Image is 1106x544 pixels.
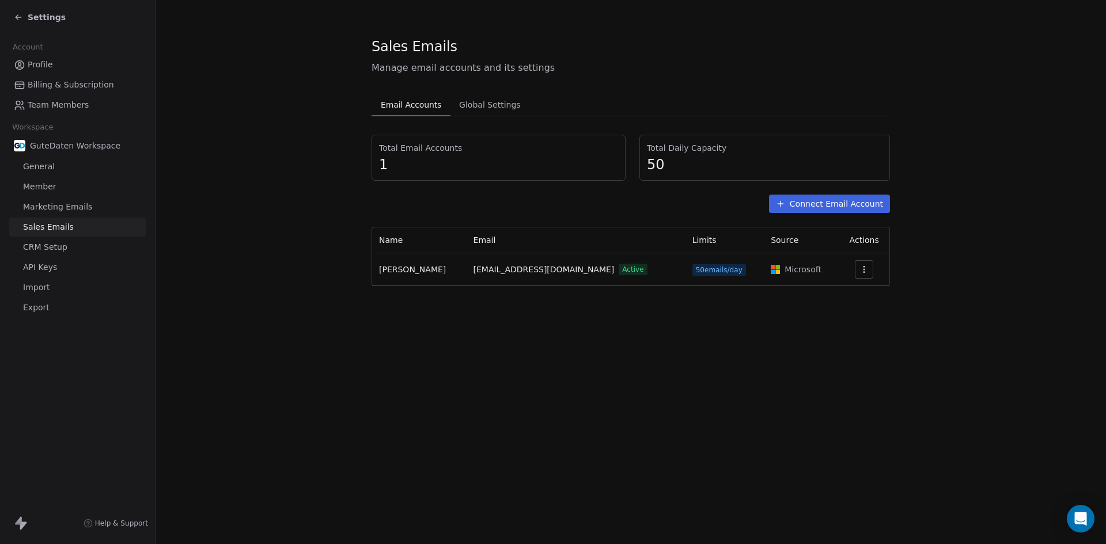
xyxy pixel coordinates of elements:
[474,235,496,245] span: Email
[454,97,525,113] span: Global Settings
[9,278,146,297] a: Import
[9,298,146,317] a: Export
[379,235,403,245] span: Name
[28,99,89,111] span: Team Members
[28,79,114,91] span: Billing & Subscription
[23,181,56,193] span: Member
[9,218,146,237] a: Sales Emails
[372,61,890,75] span: Manage email accounts and its settings
[379,265,446,274] span: [PERSON_NAME]
[372,38,457,55] span: Sales Emails
[28,59,53,71] span: Profile
[850,235,879,245] span: Actions
[7,39,48,56] span: Account
[84,519,148,528] a: Help & Support
[23,161,55,173] span: General
[376,97,446,113] span: Email Accounts
[771,235,798,245] span: Source
[14,140,25,151] img: DatDash360%20500x500%20(2).png
[14,12,66,23] a: Settings
[692,235,717,245] span: Limits
[28,12,66,23] span: Settings
[9,96,146,115] a: Team Members
[785,264,821,275] span: Microsoft
[692,264,746,276] span: 50 emails/day
[9,258,146,277] a: API Keys
[9,55,146,74] a: Profile
[9,157,146,176] a: General
[23,302,50,314] span: Export
[647,142,882,154] span: Total Daily Capacity
[23,201,92,213] span: Marketing Emails
[9,197,146,216] a: Marketing Emails
[647,156,882,173] span: 50
[30,140,120,151] span: GuteDaten Workspace
[95,519,148,528] span: Help & Support
[619,264,647,275] span: Active
[23,221,74,233] span: Sales Emails
[9,238,146,257] a: CRM Setup
[23,241,67,253] span: CRM Setup
[1067,505,1094,532] div: Open Intercom Messenger
[769,195,890,213] button: Connect Email Account
[23,261,57,273] span: API Keys
[379,142,618,154] span: Total Email Accounts
[7,119,58,136] span: Workspace
[379,156,618,173] span: 1
[23,281,50,294] span: Import
[9,75,146,94] a: Billing & Subscription
[474,264,615,276] span: [EMAIL_ADDRESS][DOMAIN_NAME]
[9,177,146,196] a: Member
